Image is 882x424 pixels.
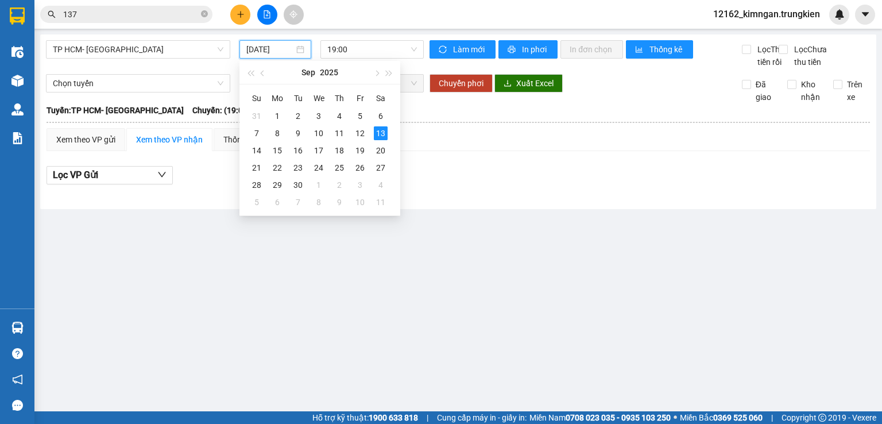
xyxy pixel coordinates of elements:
span: Thống kê [649,43,684,56]
img: warehouse-icon [11,75,24,87]
button: syncLàm mới [430,40,496,59]
td: 2025-09-21 [246,159,267,176]
div: 24 [312,161,326,175]
td: 2025-09-06 [370,107,391,125]
td: 2025-09-03 [308,107,329,125]
button: 2025 [320,61,338,84]
span: Đã giao [751,78,779,103]
button: caret-down [855,5,875,25]
td: 2025-09-29 [267,176,288,194]
div: 3 [353,178,367,192]
div: Xem theo VP nhận [136,133,203,146]
span: Trên xe [842,78,871,103]
span: caret-down [860,9,871,20]
td: 2025-09-20 [370,142,391,159]
span: TP HCM- Vĩnh Long [53,41,223,58]
span: message [12,400,23,411]
span: Lọc Chưa thu tiền [790,43,834,68]
td: 2025-10-08 [308,194,329,211]
span: close-circle [201,10,208,17]
td: 2025-09-14 [246,142,267,159]
div: 31 [250,109,264,123]
button: Lọc VP Gửi [47,166,173,184]
div: 9 [291,126,305,140]
span: Miền Nam [529,411,671,424]
div: 14 [250,144,264,157]
div: 4 [374,178,388,192]
div: 7 [291,195,305,209]
img: warehouse-icon [11,46,24,58]
div: 3 [312,109,326,123]
td: 2025-09-22 [267,159,288,176]
span: printer [508,45,517,55]
div: 30 [291,178,305,192]
td: 2025-09-02 [288,107,308,125]
div: 18 [332,144,346,157]
div: 10 [353,195,367,209]
td: 2025-09-30 [288,176,308,194]
td: 2025-10-01 [308,176,329,194]
td: 2025-10-02 [329,176,350,194]
strong: 0708 023 035 - 0935 103 250 [566,413,671,422]
td: 2025-09-12 [350,125,370,142]
span: copyright [818,414,826,422]
span: ⚪️ [674,415,677,420]
span: Lọc VP Gửi [53,168,98,182]
div: HOANG [75,24,167,37]
div: Thống kê [223,133,256,146]
td: 2025-09-15 [267,142,288,159]
td: 2025-08-31 [246,107,267,125]
input: Tìm tên, số ĐT hoặc mã đơn [63,8,199,21]
td: 2025-09-27 [370,159,391,176]
td: 2025-10-10 [350,194,370,211]
td: 2025-10-11 [370,194,391,211]
td: 2025-09-26 [350,159,370,176]
div: 5 [353,109,367,123]
td: 2025-09-10 [308,125,329,142]
td: 2025-09-09 [288,125,308,142]
div: 1 [312,178,326,192]
img: icon-new-feature [834,9,845,20]
div: 10 [312,126,326,140]
span: In phơi [522,43,548,56]
div: 13 [374,126,388,140]
th: Mo [267,89,288,107]
div: 11 [374,195,388,209]
span: bar-chart [635,45,645,55]
span: sync [439,45,448,55]
td: 2025-09-24 [308,159,329,176]
div: 28 [250,178,264,192]
span: aim [289,10,297,18]
button: bar-chartThống kê [626,40,693,59]
td: 2025-10-04 [370,176,391,194]
div: 16 [291,144,305,157]
td: 2025-09-07 [246,125,267,142]
div: 1 [270,109,284,123]
b: Tuyến: TP HCM- [GEOGRAPHIC_DATA] [47,106,184,115]
span: Hỗ trợ kỹ thuật: [312,411,418,424]
td: 2025-10-03 [350,176,370,194]
td: 2025-09-18 [329,142,350,159]
span: | [427,411,428,424]
td: 2025-09-28 [246,176,267,194]
img: solution-icon [11,132,24,144]
button: Chuyển phơi [430,74,493,92]
span: plus [237,10,245,18]
div: 6 [270,195,284,209]
div: 2 [291,109,305,123]
div: 8 [312,195,326,209]
th: Su [246,89,267,107]
button: Sep [301,61,315,84]
span: file-add [263,10,271,18]
th: Sa [370,89,391,107]
div: 23 [291,161,305,175]
span: Nhận: [75,11,102,23]
input: 13/09/2025 [246,43,293,56]
th: Fr [350,89,370,107]
button: printerIn phơi [498,40,558,59]
td: 2025-09-17 [308,142,329,159]
span: Gửi: [10,11,28,23]
span: Chọn tuyến [53,75,223,92]
td: 2025-09-13 [370,125,391,142]
strong: 1900 633 818 [369,413,418,422]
